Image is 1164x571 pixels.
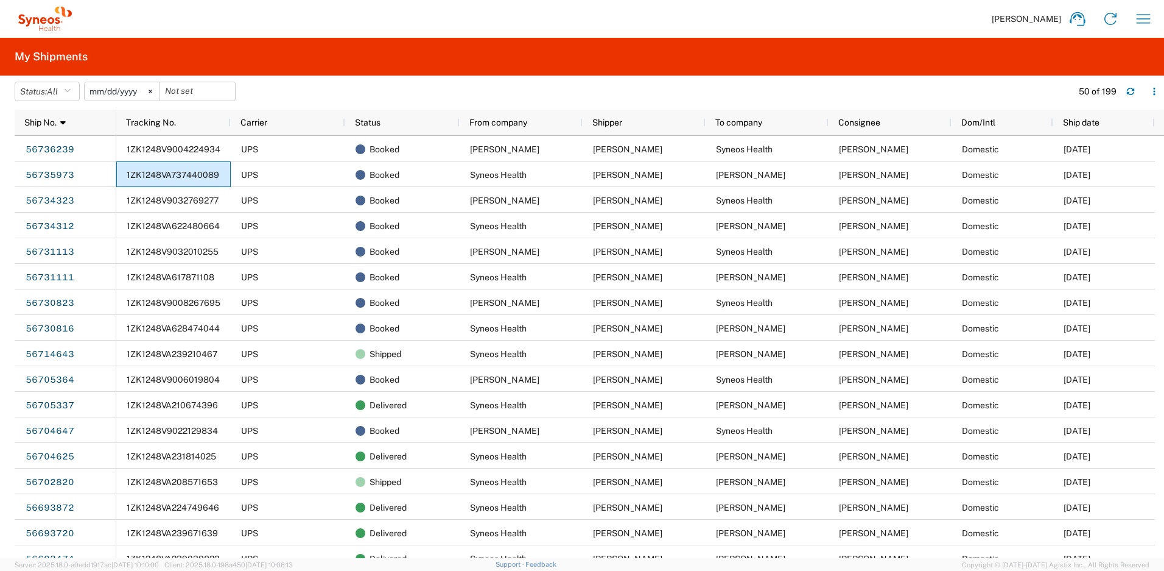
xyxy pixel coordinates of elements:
[370,239,399,264] span: Booked
[962,477,999,487] span: Domestic
[127,144,220,154] span: 1ZK1248V9004224934
[962,221,999,231] span: Domestic
[716,452,785,461] span: Shannon O'Donohue
[470,324,527,333] span: Syneos Health
[241,221,258,231] span: UPS
[839,503,908,512] span: Lisa Nelson
[593,272,662,282] span: Ayman Abboud
[25,473,75,492] a: 56702820
[593,221,662,231] span: Ayman Abboud
[1064,144,1090,154] span: 09/05/2025
[962,554,999,564] span: Domestic
[241,144,258,154] span: UPS
[1064,196,1090,205] span: 09/05/2025
[593,196,662,205] span: Stephen Nelson
[470,298,539,308] span: Kira Carrens
[1064,426,1090,436] span: 09/03/2025
[838,118,880,127] span: Consignee
[470,144,539,154] span: Audrey Herrera
[839,477,908,487] span: Ryan Clements
[127,324,220,333] span: 1ZK1248VA628474044
[962,324,999,333] span: Domestic
[839,298,908,308] span: Ayman Abboud
[1064,170,1090,180] span: 09/05/2025
[25,524,75,544] a: 56693720
[25,294,75,313] a: 56730823
[127,221,220,231] span: 1ZK1248VA622480664
[1064,554,1090,564] span: 09/03/2025
[25,550,75,569] a: 56693474
[593,528,662,538] span: Ayman Abboud
[127,298,220,308] span: 1ZK1248V9008267695
[25,166,75,185] a: 56735973
[25,396,75,416] a: 56705337
[370,213,399,239] span: Booked
[470,221,527,231] span: Syneos Health
[525,561,556,568] a: Feedback
[241,272,258,282] span: UPS
[470,375,539,385] span: Lyndsey Casey
[127,426,218,436] span: 1ZK1248V9022129834
[593,503,662,512] span: Ayman Abboud
[1063,118,1099,127] span: Ship date
[593,324,662,333] span: Ayman Abboud
[164,561,293,569] span: Client: 2025.18.0-198a450
[593,375,662,385] span: Lyndsey Casey
[1064,400,1090,410] span: 09/03/2025
[370,290,399,316] span: Booked
[370,444,407,469] span: Delivered
[1064,375,1090,385] span: 09/03/2025
[716,144,773,154] span: Syneos Health
[716,170,785,180] span: Audrey Herrera
[127,477,218,487] span: 1ZK1248VA208571653
[370,469,401,495] span: Shipped
[716,349,785,359] span: Ron Smith
[839,349,908,359] span: Ron Smith
[355,118,380,127] span: Status
[839,196,908,205] span: Ayman Abboud
[593,298,662,308] span: Kira Carrens
[470,554,527,564] span: Syneos Health
[716,554,785,564] span: Divya Rachakonda
[716,375,773,385] span: Syneos Health
[962,400,999,410] span: Domestic
[25,319,75,339] a: 56730816
[716,477,785,487] span: Ryan Clements
[127,452,216,461] span: 1ZK1248VA231814025
[716,503,785,512] span: Lisa Nelson
[241,349,258,359] span: UPS
[241,503,258,512] span: UPS
[370,316,399,341] span: Booked
[25,268,75,288] a: 56731111
[1064,503,1090,512] span: 09/03/2025
[370,392,407,418] span: Delivered
[593,426,662,436] span: Shannon O'Donohue
[593,400,662,410] span: Ayman Abboud
[25,447,75,467] a: 56704625
[240,118,267,127] span: Carrier
[592,118,622,127] span: Shipper
[961,118,995,127] span: Dom/Intl
[839,528,908,538] span: Robert Sexton
[716,400,785,410] span: Lyndsey Casey
[593,170,662,180] span: Ayman Abboud
[962,503,999,512] span: Domestic
[15,49,88,64] h2: My Shipments
[25,191,75,211] a: 56734323
[1064,221,1090,231] span: 09/05/2025
[839,170,908,180] span: Audrey Herrera
[1064,298,1090,308] span: 09/05/2025
[470,196,539,205] span: Stephen Nelson
[839,221,908,231] span: Stephen Nelson
[126,118,176,127] span: Tracking No.
[593,452,662,461] span: Ayman Abboud
[127,400,218,410] span: 1ZK1248VA210674396
[241,247,258,257] span: UPS
[593,144,662,154] span: Audrey Herrera
[127,375,220,385] span: 1ZK1248V9006019804
[470,247,539,257] span: Osman Rehman
[716,221,785,231] span: Stephen Nelson
[962,196,999,205] span: Domestic
[593,554,662,564] span: Ayman Abboud
[716,272,785,282] span: Osman Rehman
